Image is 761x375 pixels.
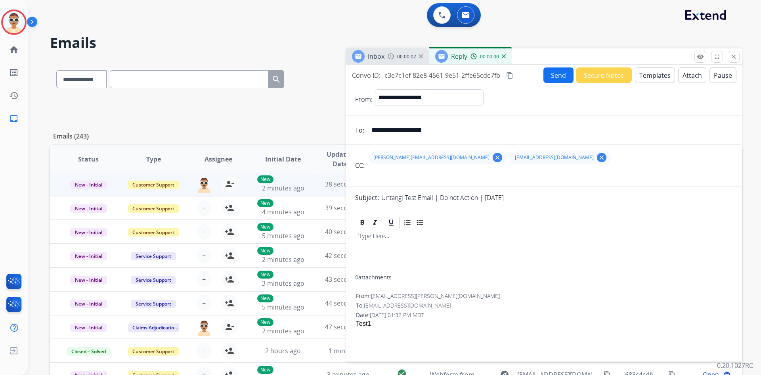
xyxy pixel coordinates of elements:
p: Untangl Test Email | Do not Action | [DATE] [381,193,504,202]
div: Date: [356,311,732,319]
img: avatar [3,11,25,33]
p: CC: [355,161,365,170]
span: 2 minutes ago [262,255,304,264]
p: New [257,199,273,207]
div: Bullet List [414,217,426,229]
span: Inbox [368,52,384,61]
span: 1 minute ago [329,346,368,355]
p: New [257,294,273,302]
h2: Emails [50,35,742,51]
div: attachments [355,273,392,281]
button: Attach [678,67,706,83]
button: + [196,248,212,263]
span: [EMAIL_ADDRESS][DOMAIN_NAME] [364,302,451,309]
p: From: [355,94,373,104]
span: 40 seconds ago [325,227,371,236]
mat-icon: fullscreen [713,53,721,60]
span: c3e7c1ef-82e8-4561-9e51-2ffe65cde7fb [384,71,500,80]
span: 4 minutes ago [262,208,304,216]
mat-icon: person_add [225,227,234,237]
div: Ordered List [402,217,413,229]
span: + [202,227,206,237]
span: 0 [355,273,358,281]
mat-icon: person_add [225,346,234,356]
mat-icon: clear [494,154,501,161]
p: New [257,223,273,231]
p: To: [355,125,364,135]
span: Service Support [131,276,176,284]
span: Reply [451,52,467,61]
span: Closed – Solved [67,347,111,356]
span: 39 seconds ago [325,204,371,212]
span: Claims Adjudication [128,323,182,332]
button: Templates [635,67,675,83]
div: From: [356,292,732,300]
span: 5 minutes ago [262,303,304,312]
button: + [196,224,212,240]
mat-icon: close [730,53,737,60]
mat-icon: search [272,75,281,84]
mat-icon: list_alt [9,68,19,77]
mat-icon: remove_red_eye [697,53,704,60]
span: 5 minutes ago [262,231,304,240]
span: Service Support [131,252,176,260]
mat-icon: person_add [225,298,234,308]
span: Customer Support [128,204,179,213]
img: agent-avatar [196,176,212,193]
p: Convo ID: [352,71,380,80]
p: 0.20.1027RC [717,361,753,370]
span: 00:00:00 [480,54,499,60]
button: + [196,343,212,359]
span: + [202,346,206,356]
mat-icon: person_add [225,275,234,284]
span: 2 minutes ago [262,184,304,192]
span: Customer Support [128,181,179,189]
p: Subject: [355,193,379,202]
mat-icon: content_copy [506,72,513,79]
span: 44 seconds ago [325,299,371,308]
span: New - Initial [70,276,107,284]
span: New - Initial [70,228,107,237]
div: Test1 [356,319,732,329]
span: Type [146,154,161,164]
button: + [196,271,212,287]
span: 2 minutes ago [262,327,304,335]
span: [EMAIL_ADDRESS][DOMAIN_NAME] [515,154,594,161]
span: Status [78,154,99,164]
mat-icon: person_add [225,203,234,213]
span: New - Initial [70,252,107,260]
span: New - Initial [70,204,107,213]
mat-icon: person_remove [225,179,234,189]
span: + [202,251,206,260]
span: 00:00:02 [397,54,416,60]
div: To: [356,302,732,310]
span: 38 seconds ago [325,180,371,188]
p: New [257,366,273,374]
mat-icon: inbox [9,114,19,123]
mat-icon: clear [598,154,605,161]
span: New - Initial [70,181,107,189]
span: 47 seconds ago [325,323,371,331]
mat-icon: person_remove [225,322,234,332]
span: 42 seconds ago [325,251,371,260]
span: 3 minutes ago [262,279,304,288]
div: Bold [356,217,368,229]
span: Assignee [205,154,232,164]
button: Pause [709,67,736,83]
span: [EMAIL_ADDRESS][PERSON_NAME][DOMAIN_NAME] [371,292,500,300]
span: Customer Support [128,347,179,356]
span: + [202,203,206,213]
button: + [196,295,212,311]
span: + [202,275,206,284]
p: New [257,175,273,183]
div: Underline [385,217,397,229]
span: Service Support [131,300,176,308]
mat-icon: home [9,45,19,54]
img: agent-avatar [196,319,212,336]
span: [PERSON_NAME][EMAIL_ADDRESS][DOMAIN_NAME] [373,154,489,161]
span: [DATE] 01:32 PM MDT [370,311,424,319]
span: 2 hours ago [265,346,301,355]
p: New [257,247,273,255]
div: Italic [369,217,381,229]
p: New [257,271,273,279]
